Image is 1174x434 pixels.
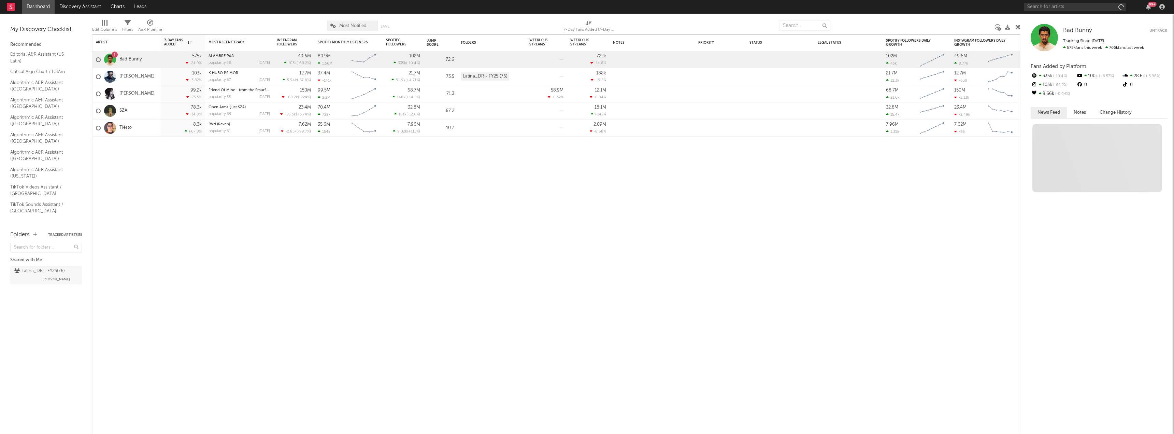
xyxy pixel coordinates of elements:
[954,95,969,100] div: -2.13k
[259,129,270,133] div: [DATE]
[393,129,420,134] div: ( )
[318,129,330,134] div: 154k
[529,38,553,46] span: Weekly US Streams
[407,113,419,116] span: -12.6 %
[397,96,405,99] span: 148k
[298,61,310,65] span: -60.2 %
[985,120,1016,137] svg: Chart title
[10,131,75,145] a: Algorithmic A&R Assistant ([GEOGRAPHIC_DATA])
[209,61,231,65] div: popularity: 78
[209,129,231,133] div: popularity: 61
[917,85,947,102] svg: Chart title
[886,61,897,66] div: 45k
[348,68,379,85] svg: Chart title
[1054,92,1070,96] span: -0.04 %
[427,124,454,132] div: 40.7
[92,17,117,37] div: Edit Columns
[318,78,332,83] div: -141k
[299,71,311,75] div: 12.7M
[277,38,301,46] div: Instagram Followers
[119,91,155,97] a: [PERSON_NAME]
[138,26,162,34] div: A&R Pipeline
[1149,27,1167,34] button: Untrack
[10,256,82,264] div: Shared with Me
[954,122,967,127] div: 7.62M
[299,105,311,110] div: 23.4M
[259,95,270,99] div: [DATE]
[209,106,270,109] div: Open Arms (just SZA)
[409,71,420,75] div: 21.7M
[122,17,133,37] div: Filters
[259,112,270,116] div: [DATE]
[407,88,420,93] div: 68.7M
[1063,46,1144,50] span: 766k fans last week
[209,88,270,92] div: Friend Of Mine - from the Smurfs Movie Soundtrack
[193,122,202,127] div: 8.3k
[348,102,379,120] svg: Chart title
[1063,27,1092,34] a: Bad Bunny
[397,130,407,134] span: 9.02k
[192,71,202,75] div: 103k
[570,38,596,46] span: Weekly UK Streams
[281,129,311,134] div: ( )
[10,114,75,128] a: Algorithmic A&R Assistant ([GEOGRAPHIC_DATA])
[1031,72,1076,81] div: 335k
[286,96,298,99] span: -68.2k
[209,54,270,58] div: ALAMBRE PúA
[348,51,379,68] svg: Chart title
[886,105,898,110] div: 32.8M
[427,73,454,81] div: 73.5
[192,54,202,58] div: 575k
[14,267,65,275] div: Latina_DR - FY25 ( 76 )
[1063,28,1092,33] span: Bad Bunny
[954,78,967,83] div: -630
[406,79,419,82] span: +4.71 %
[10,166,75,180] a: Algorithmic A&R Assistant ([US_STATE])
[392,95,420,99] div: ( )
[886,54,897,58] div: 102M
[209,54,234,58] a: ALAMBRE PúA
[698,41,726,45] div: Priority
[92,26,117,34] div: Edit Columns
[591,78,606,82] div: -19.5 %
[393,61,420,65] div: ( )
[886,95,900,100] div: 21.6k
[10,183,75,197] a: TikTok Videos Assistant / [GEOGRAPHIC_DATA]
[551,88,563,93] div: 58.9M
[298,54,311,58] div: 49.6M
[209,123,270,126] div: RVN (Raven)
[427,39,444,47] div: Jump Score
[386,38,410,46] div: Spotify Followers
[1122,81,1167,89] div: 0
[284,61,311,65] div: ( )
[1067,107,1093,118] button: Notes
[185,129,202,134] div: +67.8 %
[408,105,420,110] div: 32.8M
[954,112,970,117] div: -2.49k
[1031,81,1076,89] div: 103k
[1052,74,1067,78] span: -10.4 %
[409,54,420,58] div: 102M
[186,95,202,99] div: -75.5 %
[138,17,162,37] div: A&R Pipeline
[1052,83,1068,87] span: -60.2 %
[119,57,142,62] a: Bad Bunny
[954,88,965,93] div: 150M
[406,96,419,99] span: +14.5 %
[381,25,389,28] button: Save
[886,78,899,83] div: 12.3k
[1024,3,1126,11] input: Search for artists
[917,120,947,137] svg: Chart title
[593,122,606,127] div: 2.09M
[548,95,563,99] div: -0.32 %
[1098,74,1114,78] span: +6.57 %
[461,72,509,81] div: Latina_DR - FY25 (76)
[318,95,330,100] div: 2.2M
[985,68,1016,85] svg: Chart title
[280,112,311,116] div: ( )
[43,275,70,283] span: [PERSON_NAME]
[749,41,794,45] div: Status
[209,40,260,44] div: Most Recent Track
[191,105,202,110] div: 78.3k
[259,61,270,65] div: [DATE]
